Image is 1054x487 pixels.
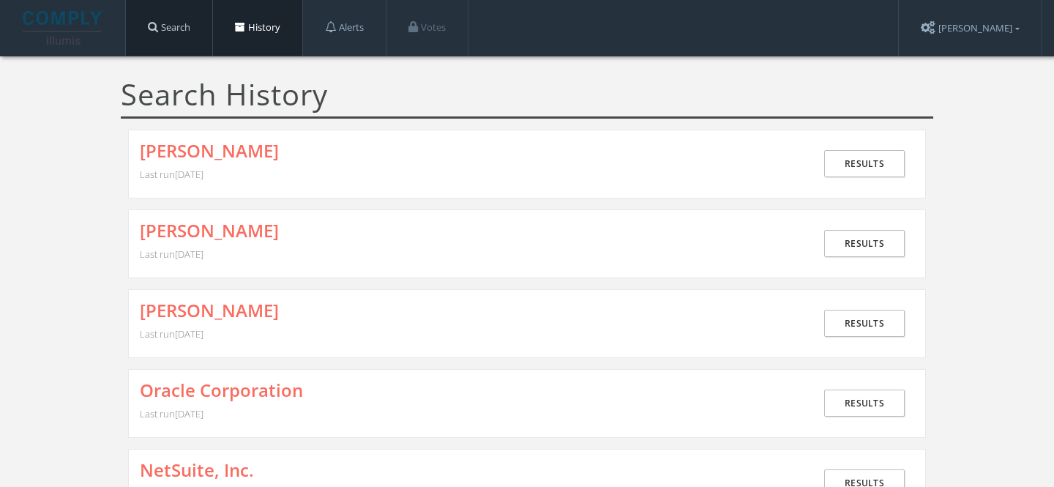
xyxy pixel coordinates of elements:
[121,78,933,119] h1: Search History
[140,381,303,400] a: Oracle Corporation
[140,168,203,181] span: Last run [DATE]
[824,310,905,337] a: Results
[140,301,279,320] a: [PERSON_NAME]
[824,150,905,177] a: Results
[140,221,279,240] a: [PERSON_NAME]
[23,11,105,45] img: illumis
[140,407,203,420] span: Last run [DATE]
[140,461,254,480] a: NetSuite, Inc.
[140,248,203,261] span: Last run [DATE]
[140,141,279,160] a: [PERSON_NAME]
[824,230,905,257] a: Results
[824,390,905,417] a: Results
[140,327,203,341] span: Last run [DATE]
